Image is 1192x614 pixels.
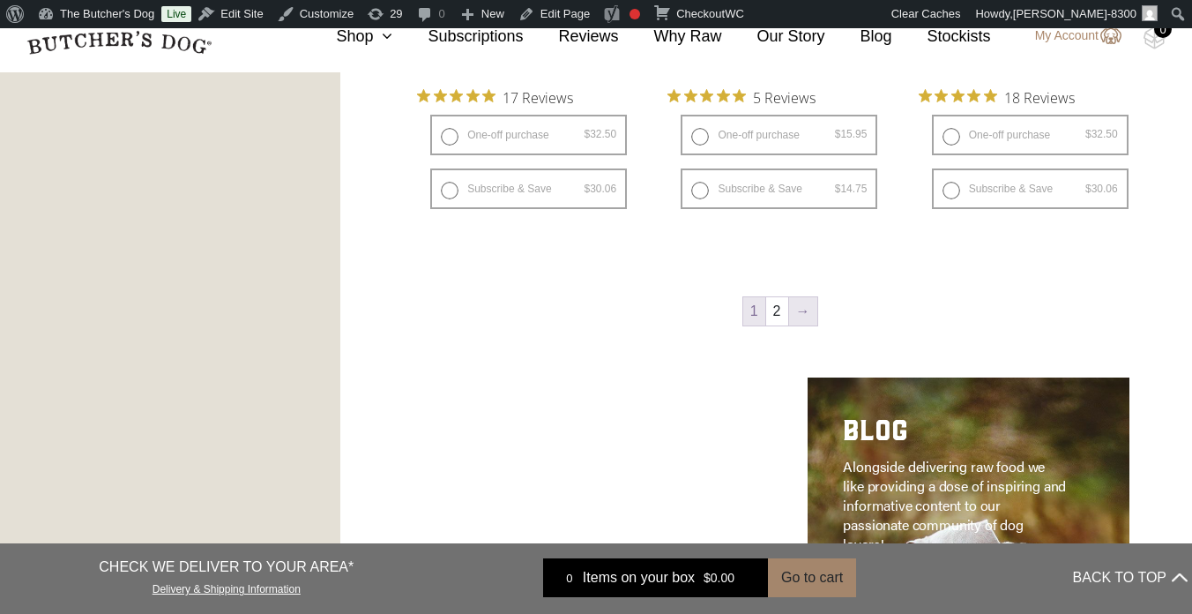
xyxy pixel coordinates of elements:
[1017,26,1121,47] a: My Account
[430,115,627,155] label: One-off purchase
[584,183,616,195] bdi: 30.06
[543,558,768,597] a: 0 Items on your box $0.00
[584,183,590,195] span: $
[835,183,868,195] bdi: 14.75
[466,457,690,554] p: Adored Beast Apothecary is a line of all-natural pet products designed to support your dog’s heal...
[1144,26,1166,49] img: TBD_Cart-Empty.png
[619,25,722,49] a: Why Raw
[392,25,523,49] a: Subscriptions
[681,115,877,155] label: One-off purchase
[584,128,616,140] bdi: 32.50
[1085,183,1091,195] span: $
[1013,7,1136,20] span: [PERSON_NAME]-8300
[932,115,1129,155] label: One-off purchase
[843,413,1068,457] h2: BLOG
[835,128,868,140] bdi: 15.95
[919,84,1075,110] button: Rated 4.9 out of 5 stars from 18 reviews. Jump to reviews.
[1085,128,1091,140] span: $
[704,571,734,585] bdi: 0.00
[932,168,1129,209] label: Subscribe & Save
[835,128,841,140] span: $
[630,9,640,19] div: Focus keyphrase not set
[825,25,892,49] a: Blog
[556,569,583,587] div: 0
[584,128,590,140] span: $
[1085,128,1118,140] bdi: 32.50
[1085,183,1118,195] bdi: 30.06
[301,25,392,49] a: Shop
[766,297,788,326] a: Page 2
[743,297,765,326] span: Page 1
[681,168,877,209] label: Subscribe & Save
[1154,20,1172,38] div: 0
[161,6,191,22] a: Live
[417,84,573,110] button: Rated 4.9 out of 5 stars from 17 reviews. Jump to reviews.
[835,183,841,195] span: $
[583,567,695,588] span: Items on your box
[1073,557,1188,599] button: BACK TO TOP
[843,457,1068,554] p: Alongside delivering raw food we like providing a dose of inspiring and informative content to ou...
[789,297,817,326] a: →
[430,168,627,209] label: Subscribe & Save
[667,84,816,110] button: Rated 5 out of 5 stars from 5 reviews. Jump to reviews.
[523,25,618,49] a: Reviews
[153,579,301,595] a: Delivery & Shipping Information
[466,413,690,457] h2: APOTHECARY
[99,557,354,578] p: CHECK WE DELIVER TO YOUR AREA*
[722,25,825,49] a: Our Story
[768,558,856,597] button: Go to cart
[503,84,573,110] span: 17 Reviews
[892,25,991,49] a: Stockists
[1004,84,1075,110] span: 18 Reviews
[753,84,816,110] span: 5 Reviews
[704,571,711,585] span: $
